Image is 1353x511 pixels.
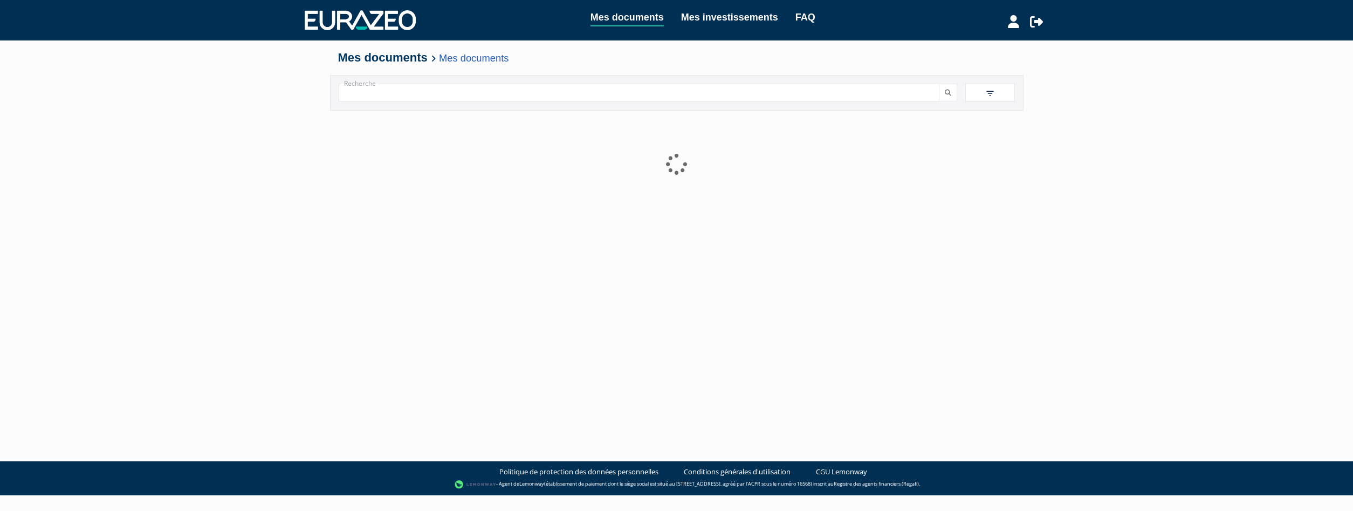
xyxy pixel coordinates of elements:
[499,467,658,477] a: Politique de protection des données personnelles
[681,10,778,25] a: Mes investissements
[816,467,867,477] a: CGU Lemonway
[455,479,496,490] img: logo-lemonway.png
[834,481,919,488] a: Registre des agents financiers (Regafi)
[339,84,939,101] input: Recherche
[11,479,1342,490] div: - Agent de (établissement de paiement dont le siège social est situé au [STREET_ADDRESS], agréé p...
[684,467,791,477] a: Conditions générales d'utilisation
[338,51,1015,64] h4: Mes documents
[305,10,416,30] img: 1732889491-logotype_eurazeo_blanc_rvb.png
[519,481,544,488] a: Lemonway
[795,10,815,25] a: FAQ
[439,52,509,64] a: Mes documents
[985,88,995,98] img: filter.svg
[590,10,664,26] a: Mes documents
